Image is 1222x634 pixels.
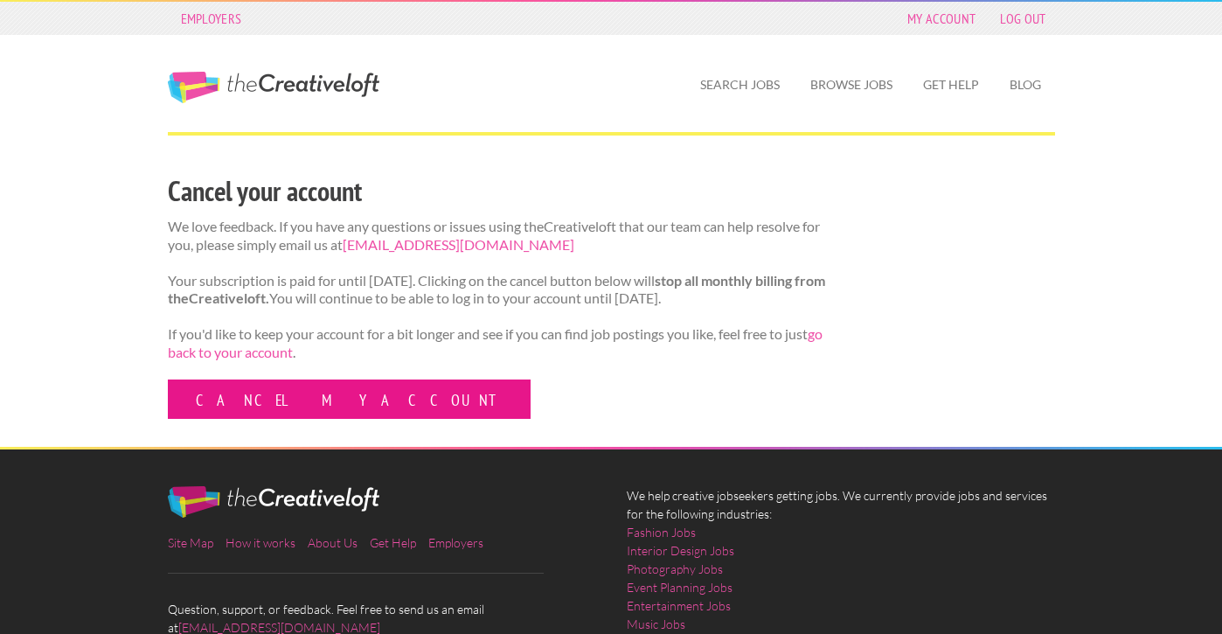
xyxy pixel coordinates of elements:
a: Employers [172,6,251,31]
img: The Creative Loft [168,486,379,518]
a: Fashion Jobs [627,523,696,541]
a: Log Out [991,6,1054,31]
a: Employers [428,535,483,550]
a: Interior Design Jobs [627,541,734,560]
strong: stop all monthly billing from theCreativeloft. [168,272,825,307]
a: go back to your account [168,325,823,360]
a: Event Planning Jobs [627,578,733,596]
p: We love feedback. If you have any questions or issues using theCreativeloft that our team can hel... [168,218,826,254]
a: Get Help [370,535,416,550]
p: If you'd like to keep your account for a bit longer and see if you can find job postings you like... [168,325,826,362]
a: Music Jobs [627,615,685,633]
a: How it works [226,535,295,550]
a: Photography Jobs [627,560,723,578]
h2: Cancel your account [168,171,826,211]
a: About Us [308,535,358,550]
a: Browse Jobs [796,65,906,105]
a: Search Jobs [686,65,794,105]
a: Blog [996,65,1055,105]
a: Site Map [168,535,213,550]
p: Your subscription is paid for until [DATE]. Clicking on the cancel button below will You will con... [168,272,826,309]
a: The Creative Loft [168,72,379,103]
a: Get Help [909,65,993,105]
a: Cancel my account [168,380,531,419]
a: Entertainment Jobs [627,596,731,615]
a: My Account [899,6,984,31]
a: [EMAIL_ADDRESS][DOMAIN_NAME] [343,236,574,253]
